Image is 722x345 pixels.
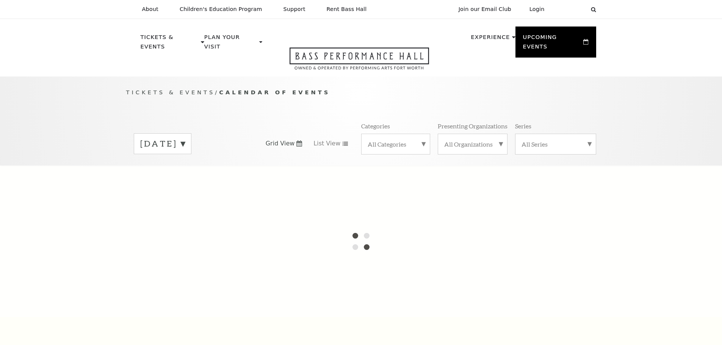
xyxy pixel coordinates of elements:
[283,6,305,12] p: Support
[444,140,501,148] label: All Organizations
[471,33,510,46] p: Experience
[368,140,424,148] label: All Categories
[140,138,185,150] label: [DATE]
[180,6,262,12] p: Children's Education Program
[141,33,199,56] p: Tickets & Events
[219,89,330,95] span: Calendar of Events
[438,122,507,130] p: Presenting Organizations
[515,122,531,130] p: Series
[204,33,257,56] p: Plan Your Visit
[522,140,590,148] label: All Series
[557,6,584,13] select: Select:
[523,33,582,56] p: Upcoming Events
[361,122,390,130] p: Categories
[126,88,596,97] p: /
[126,89,215,95] span: Tickets & Events
[266,139,295,148] span: Grid View
[327,6,367,12] p: Rent Bass Hall
[313,139,340,148] span: List View
[142,6,158,12] p: About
